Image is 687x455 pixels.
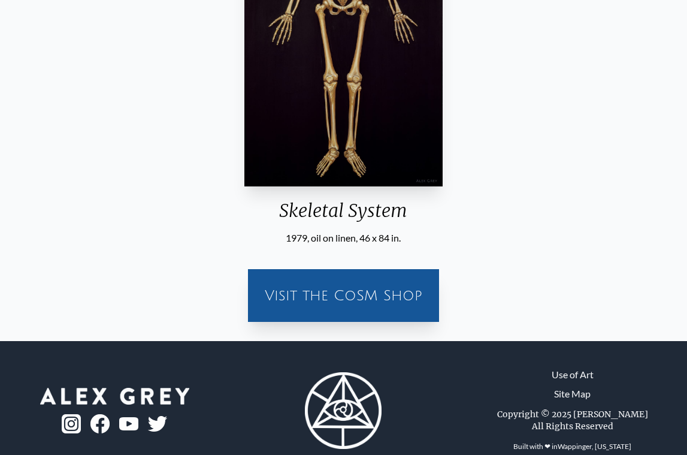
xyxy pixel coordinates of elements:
[90,414,110,433] img: fb-logo.png
[497,408,648,420] div: Copyright © 2025 [PERSON_NAME]
[558,442,631,451] a: Wappinger, [US_STATE]
[532,420,613,432] div: All Rights Reserved
[119,417,138,431] img: youtube-logo.png
[62,414,81,433] img: ig-logo.png
[554,387,591,401] a: Site Map
[148,416,167,432] img: twitter-logo.png
[552,367,594,382] a: Use of Art
[240,231,447,245] div: 1979, oil on linen, 46 x 84 in.
[240,200,447,231] div: Skeletal System
[255,276,432,315] a: Visit the CoSM Shop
